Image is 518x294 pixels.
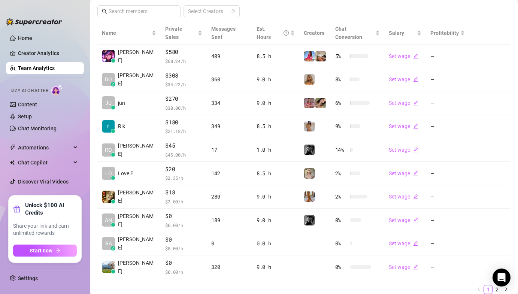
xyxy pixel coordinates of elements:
img: Maddie (VIP) [304,51,315,61]
td: — [426,115,469,139]
td: — [426,91,469,115]
td: — [426,162,469,185]
a: Chat Monitoring [18,125,57,131]
span: RA [105,239,112,248]
img: Rik [102,120,115,133]
span: Izzy AI Chatter [10,87,48,94]
span: 8 % [335,75,347,84]
img: Kennedy (VIP) [304,145,315,155]
div: 349 [211,122,247,130]
a: Home [18,35,32,41]
img: Ellie (VIP) [304,168,315,179]
span: edit [413,217,418,222]
img: Tabby (VIP) [304,98,315,108]
a: Set wageedit [389,123,418,129]
img: Chat Copilot [10,160,15,165]
span: edit [413,124,418,129]
span: [PERSON_NAME] [118,259,156,275]
span: AN [105,216,112,224]
button: Start nowarrow-right [13,245,77,257]
span: Chat Copilot [18,157,71,169]
td: — [426,68,469,92]
a: 2 [493,285,501,294]
span: $ 0.00 /h [165,268,202,276]
td: — [426,232,469,256]
img: Georgia (VIP) [304,121,315,131]
div: 0 [211,239,247,248]
span: edit [413,170,418,176]
span: edit [413,54,418,59]
div: 9.0 h [257,216,295,224]
td: — [426,209,469,232]
div: 334 [211,99,247,107]
span: thunderbolt [10,145,16,151]
img: Mocha (VIP) [315,98,326,108]
span: Messages Sent [211,26,236,40]
div: 8.5 h [257,52,295,60]
img: AI Chatter [51,84,63,95]
td: — [426,138,469,162]
span: 2 % [335,169,347,178]
li: 2 [493,285,502,294]
div: 8.5 h [257,169,295,178]
a: Set wageedit [389,147,418,153]
span: search [102,9,107,14]
span: $45 [165,141,202,150]
span: [PERSON_NAME] [118,235,156,252]
span: arrow-right [55,248,61,253]
img: Kennedy (VIP) [304,215,315,225]
span: gift [13,205,21,213]
span: Chat Conversion [335,26,362,40]
span: edit [413,77,418,82]
span: [PERSON_NAME] [118,142,156,158]
img: Anjely Luna [102,261,115,273]
span: Salary [389,30,404,36]
div: 9.0 h [257,193,295,201]
img: Billie [102,50,115,62]
input: Search members [109,7,170,15]
div: 9.0 h [257,75,295,84]
div: 360 [211,75,247,84]
span: $0 [165,258,202,267]
li: Next Page [502,285,511,294]
div: 142 [211,169,247,178]
span: JU [105,99,112,107]
div: 9.0 h [257,99,295,107]
li: Previous Page [475,285,484,294]
span: $ 0.00 /h [165,245,202,252]
a: Set wageedit [389,76,418,82]
td: — [426,255,469,279]
span: DO [105,75,112,84]
div: 8.5 h [257,122,295,130]
span: left [477,287,481,291]
td: — [426,185,469,209]
th: Creators [299,22,331,45]
span: $ 21.18 /h [165,127,202,135]
a: Creator Analytics [18,47,78,59]
span: Rik [118,122,125,130]
div: 280 [211,193,247,201]
span: jun [118,99,125,107]
span: $20 [165,165,202,174]
span: $18 [165,188,202,197]
td: — [426,45,469,68]
div: Est. Hours [257,25,289,41]
span: LO [105,169,112,178]
div: Open Intercom Messenger [493,269,511,287]
span: Profitability [430,30,459,36]
span: $ 0.00 /h [165,221,202,229]
strong: Unlock $100 AI Credits [25,201,77,216]
span: $ 34.22 /h [165,81,202,88]
span: $ 2.00 /h [165,198,202,205]
span: $180 [165,118,202,127]
a: Content [18,101,37,107]
span: 14 % [335,146,347,154]
span: $0 [165,235,202,244]
a: Set wageedit [389,100,418,106]
span: 0 % [335,239,347,248]
span: 2 % [335,193,347,201]
div: 9.0 h [257,263,295,271]
a: Set wageedit [389,217,418,223]
img: deia jane boise… [102,191,115,203]
span: $ 30.00 /h [165,104,202,112]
